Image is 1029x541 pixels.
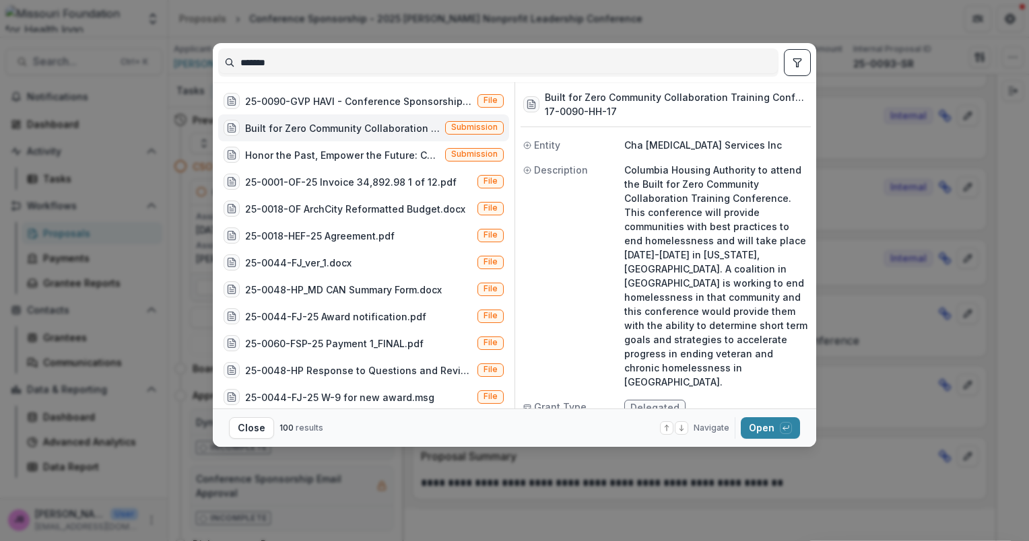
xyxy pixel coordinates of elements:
div: 25-0060-FSP-25 Payment 1_FINAL.pdf [245,336,424,351]
div: 25-0048-HP_MD CAN Summary Form.docx [245,283,442,297]
div: 25-0018-HEF-25 Agreement.pdf [245,229,395,243]
div: 25-0044-FJ-25 W-9 for new award.msg [245,390,434,404]
div: Honor the Past, Empower the Future: Celebrating 15 Years of the HAVI (Conference Sponsorship - Ho... [245,148,440,162]
span: results [296,423,323,433]
div: 25-0018-OF ArchCity Reformatted Budget.docx [245,202,465,216]
button: Open [741,417,800,439]
button: toggle filters [784,49,811,76]
span: File [484,311,498,320]
span: File [484,176,498,186]
button: Close [229,417,274,439]
span: File [484,365,498,374]
h3: Built for Zero Community Collaboration Training Conference [545,90,808,104]
span: Entity [534,138,560,152]
span: File [484,203,498,213]
span: File [484,96,498,105]
div: 25-0090-GVP HAVI - Conference Sponsorship.docx [245,94,472,108]
div: 25-0044-FJ-25 Award notification.pdf [245,310,426,324]
span: 100 [279,423,294,433]
span: Description [534,163,588,177]
span: File [484,284,498,293]
span: File [484,338,498,347]
span: Submission [451,122,498,132]
span: File [484,230,498,240]
span: Navigate [694,422,729,434]
span: Grant Type [534,400,587,414]
span: Submission [451,149,498,159]
div: 25-0048-HP Response to Questions and Revised Narrative.msg [245,363,472,377]
h3: 17-0090-HH-17 [545,104,808,118]
div: Built for Zero Community Collaboration Training Conference (Columbia Housing Authority to attend ... [245,121,440,135]
span: File [484,392,498,401]
p: Cha [MEDICAL_DATA] Services Inc [624,138,808,152]
p: Columbia Housing Authority to attend the Built for Zero Community Collaboration Training Conferen... [624,163,808,389]
span: Delegated [630,402,679,414]
div: 25-0001-OF-25 Invoice 34,892.98 1 of 12.pdf [245,175,457,189]
span: File [484,257,498,266]
div: 25-0044-FJ_ver_1.docx [245,256,352,270]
